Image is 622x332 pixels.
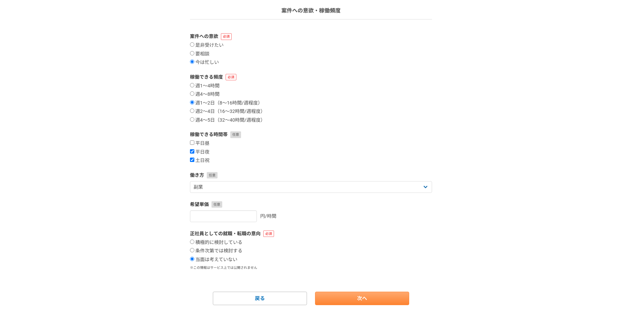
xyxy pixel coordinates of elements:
span: 円/時間 [260,213,276,219]
label: 要相談 [190,51,209,57]
label: 週1〜4時間 [190,83,220,89]
input: 週2〜4日（16〜32時間/週程度） [190,109,194,113]
label: 週2〜4日（16〜32時間/週程度） [190,109,265,115]
label: 平日夜 [190,149,209,155]
input: 当面は考えていない [190,257,194,261]
label: 案件への意欲 [190,33,432,40]
input: 週1〜2日（8〜16時間/週程度） [190,100,194,105]
input: 要相談 [190,51,194,55]
label: 是非受けたい [190,42,224,48]
label: 条件次第では検討する [190,248,242,254]
label: 週4〜8時間 [190,91,220,97]
label: 働き方 [190,172,432,179]
a: 戻る [213,292,307,305]
a: 次へ [315,292,409,305]
input: 平日昼 [190,140,194,145]
label: 平日昼 [190,140,209,147]
label: 当面は考えていない [190,257,237,263]
p: 案件への意欲・稼働頻度 [281,7,341,15]
input: 週1〜4時間 [190,83,194,87]
input: 積極的に検討している [190,240,194,244]
input: 平日夜 [190,149,194,154]
input: 週4〜8時間 [190,91,194,96]
p: ※この情報はサービス上では公開されません [190,265,432,270]
label: 稼働できる頻度 [190,74,432,81]
label: 今は忙しい [190,59,219,66]
label: 稼働できる時間帯 [190,131,432,138]
label: 積極的に検討している [190,240,242,246]
label: 土日祝 [190,158,209,164]
label: 希望単価 [190,201,432,208]
label: 正社員としての就職・転職の意向 [190,230,432,237]
label: 週1〜2日（8〜16時間/週程度） [190,100,263,106]
input: 条件次第では検討する [190,248,194,252]
input: 是非受けたい [190,42,194,47]
input: 週4〜5日（32〜40時間/週程度） [190,117,194,122]
input: 土日祝 [190,158,194,162]
label: 週4〜5日（32〜40時間/週程度） [190,117,265,123]
input: 今は忙しい [190,59,194,64]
